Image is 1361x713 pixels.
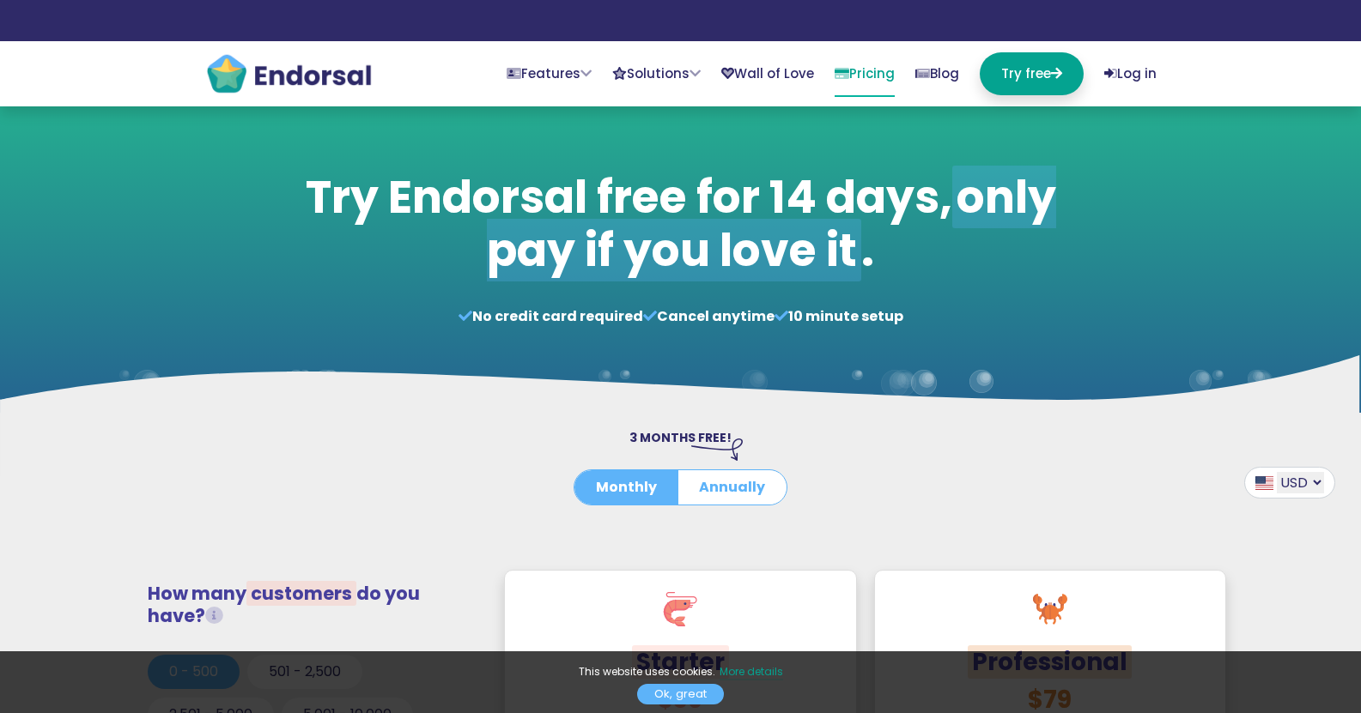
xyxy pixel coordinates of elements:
[17,664,1344,680] p: This website uses cookies.
[915,52,959,95] a: Blog
[720,664,783,680] a: More details
[663,592,697,626] img: shrimp.svg
[1033,592,1067,626] img: crab.svg
[835,52,895,97] a: Pricing
[148,583,474,625] h3: How many do you have?
[205,52,373,95] img: endorsal-logo@2x.png
[574,470,678,505] button: Monthly
[296,171,1065,278] h1: Try Endorsal free for 14 days, .
[205,607,223,625] i: Total customers from whom you request testimonials/reviews.
[612,52,701,95] a: Solutions
[677,470,787,505] button: Annually
[968,645,1132,679] span: Professional
[637,684,724,704] a: Ok, great
[1104,52,1157,95] a: Log in
[980,52,1084,95] a: Try free
[691,438,743,461] img: arrow-right-down.svg
[246,581,356,606] span: customers
[721,52,814,95] a: Wall of Love
[507,52,592,95] a: Features
[296,306,1065,327] p: No credit card required Cancel anytime 10 minute setup
[632,645,729,679] span: Starter
[487,166,1056,281] span: only pay if you love it
[629,429,732,446] span: 3 MONTHS FREE!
